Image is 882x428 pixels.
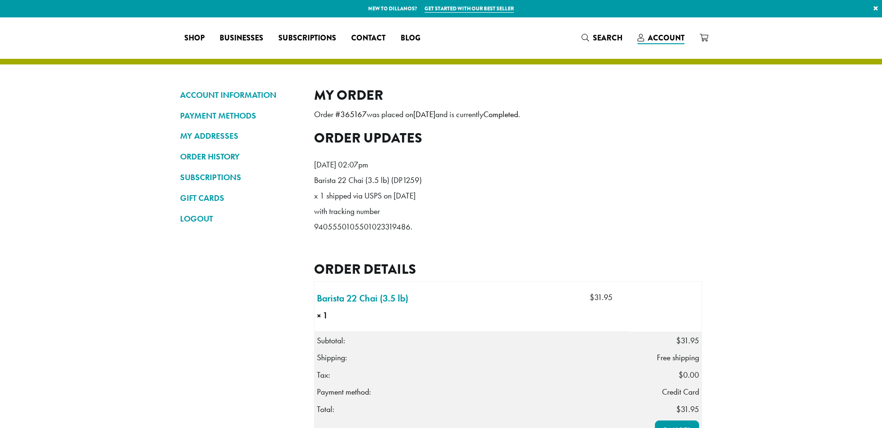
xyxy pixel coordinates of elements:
a: Get started with our best seller [425,5,514,13]
h2: Order details [314,261,702,277]
th: Total: [315,401,629,418]
mark: [DATE] [413,109,435,119]
span: 31.95 [676,335,699,346]
th: Subtotal: [315,332,629,349]
span: Businesses [220,32,263,44]
span: Contact [351,32,386,44]
td: Free shipping [629,349,702,366]
a: Barista 22 Chai (3.5 lb) [317,291,408,305]
span: $ [678,370,683,380]
span: $ [676,404,681,414]
mark: 365167 [340,109,367,119]
span: $ [676,335,681,346]
th: Shipping: [315,349,629,366]
p: Barista 22 Chai (3.5 lb) (DP1259) x 1 shipped via USPS on [DATE] with tracking number 94055501055... [314,173,422,235]
span: Shop [184,32,205,44]
a: SUBSCRIPTIONS [180,169,300,185]
h2: My Order [314,87,702,103]
span: $ [590,292,594,302]
strong: × 1 [317,309,350,322]
a: GIFT CARDS [180,190,300,206]
a: Search [574,30,630,46]
span: Search [593,32,622,43]
h2: Order updates [314,130,702,146]
a: MY ADDRESSES [180,128,300,144]
span: Blog [401,32,420,44]
bdi: 31.95 [590,292,613,302]
th: Payment method: [315,383,629,400]
p: Order # was placed on and is currently . [314,107,702,122]
mark: Completed [483,109,518,119]
a: ORDER HISTORY [180,149,300,165]
a: PAYMENT METHODS [180,108,300,124]
a: Shop [177,31,212,46]
a: ACCOUNT INFORMATION [180,87,300,103]
a: LOGOUT [180,211,300,227]
span: 31.95 [676,404,699,414]
p: [DATE] 02:07pm [314,157,422,173]
td: Credit Card [629,383,702,400]
span: Account [648,32,685,43]
span: Subscriptions [278,32,336,44]
th: Tax: [315,366,629,383]
span: 0.00 [678,370,699,380]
